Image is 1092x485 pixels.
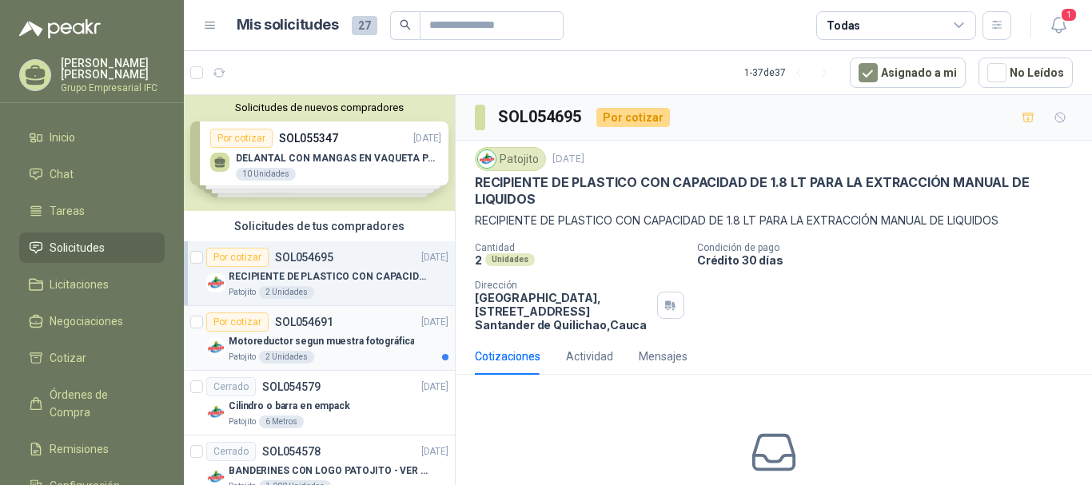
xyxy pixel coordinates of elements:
[50,312,123,330] span: Negociaciones
[50,349,86,367] span: Cotizar
[61,58,165,80] p: [PERSON_NAME] [PERSON_NAME]
[19,159,165,189] a: Chat
[262,446,321,457] p: SOL054578
[50,386,149,421] span: Órdenes de Compra
[19,122,165,153] a: Inicio
[50,165,74,183] span: Chat
[50,440,109,458] span: Remisiones
[1060,7,1078,22] span: 1
[206,338,225,357] img: Company Logo
[596,108,670,127] div: Por cotizar
[19,380,165,427] a: Órdenes de Compra
[206,248,269,267] div: Por cotizar
[229,286,256,299] p: Patojito
[475,253,482,267] p: 2
[229,351,256,364] p: Patojito
[475,212,1073,229] p: RECIPIENTE DE PLASTICO CON CAPACIDAD DE 1.8 LT PARA LA EXTRACCIÓN MANUAL DE LIQUIDOS
[229,399,350,414] p: Cilindro o barra en empack
[19,343,165,373] a: Cotizar
[475,291,651,332] p: [GEOGRAPHIC_DATA], [STREET_ADDRESS] Santander de Quilichao , Cauca
[978,58,1073,88] button: No Leídos
[475,174,1073,209] p: RECIPIENTE DE PLASTICO CON CAPACIDAD DE 1.8 LT PARA LA EXTRACCIÓN MANUAL DE LIQUIDOS
[475,280,651,291] p: Dirección
[19,19,101,38] img: Logo peakr
[229,463,428,479] p: BANDERINES CON LOGO PATOJITO - VER DOC ADJUNTO
[275,252,333,263] p: SOL054695
[229,334,414,349] p: Motoreductor segun muestra fotográfica
[229,269,428,284] p: RECIPIENTE DE PLASTICO CON CAPACIDAD DE 1.8 LT PARA LA EXTRACCIÓN MANUAL DE LIQUIDOS
[19,196,165,226] a: Tareas
[206,312,269,332] div: Por cotizar
[184,95,455,211] div: Solicitudes de nuevos compradoresPor cotizarSOL055347[DATE] DELANTAL CON MANGAS EN VAQUETA PARA S...
[184,241,455,306] a: Por cotizarSOL054695[DATE] Company LogoRECIPIENTE DE PLASTICO CON CAPACIDAD DE 1.8 LT PARA LA EXT...
[697,242,1086,253] p: Condición de pago
[421,315,448,330] p: [DATE]
[184,211,455,241] div: Solicitudes de tus compradores
[184,306,455,371] a: Por cotizarSOL054691[DATE] Company LogoMotoreductor segun muestra fotográficaPatojito2 Unidades
[421,250,448,265] p: [DATE]
[639,348,687,365] div: Mensajes
[206,377,256,396] div: Cerrado
[421,444,448,459] p: [DATE]
[475,147,546,171] div: Patojito
[19,233,165,263] a: Solicitudes
[475,348,540,365] div: Cotizaciones
[827,17,860,34] div: Todas
[190,101,448,113] button: Solicitudes de nuevos compradores
[498,105,584,129] h3: SOL054695
[552,152,584,167] p: [DATE]
[50,202,85,220] span: Tareas
[259,351,314,364] div: 2 Unidades
[50,276,109,293] span: Licitaciones
[237,14,339,37] h1: Mis solicitudes
[19,306,165,336] a: Negociaciones
[475,242,684,253] p: Cantidad
[262,381,321,392] p: SOL054579
[400,19,411,30] span: search
[1044,11,1073,40] button: 1
[184,371,455,435] a: CerradoSOL054579[DATE] Company LogoCilindro o barra en empackPatojito6 Metros
[206,442,256,461] div: Cerrado
[229,415,256,428] p: Patojito
[352,16,377,35] span: 27
[259,415,304,428] div: 6 Metros
[19,434,165,464] a: Remisiones
[61,83,165,93] p: Grupo Empresarial IFC
[50,129,75,146] span: Inicio
[421,380,448,395] p: [DATE]
[206,273,225,292] img: Company Logo
[206,403,225,422] img: Company Logo
[275,316,333,328] p: SOL054691
[566,348,613,365] div: Actividad
[50,239,105,256] span: Solicitudes
[697,253,1086,267] p: Crédito 30 días
[744,60,837,85] div: 1 - 37 de 37
[850,58,966,88] button: Asignado a mi
[485,253,535,266] div: Unidades
[259,286,314,299] div: 2 Unidades
[478,150,496,168] img: Company Logo
[19,269,165,300] a: Licitaciones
